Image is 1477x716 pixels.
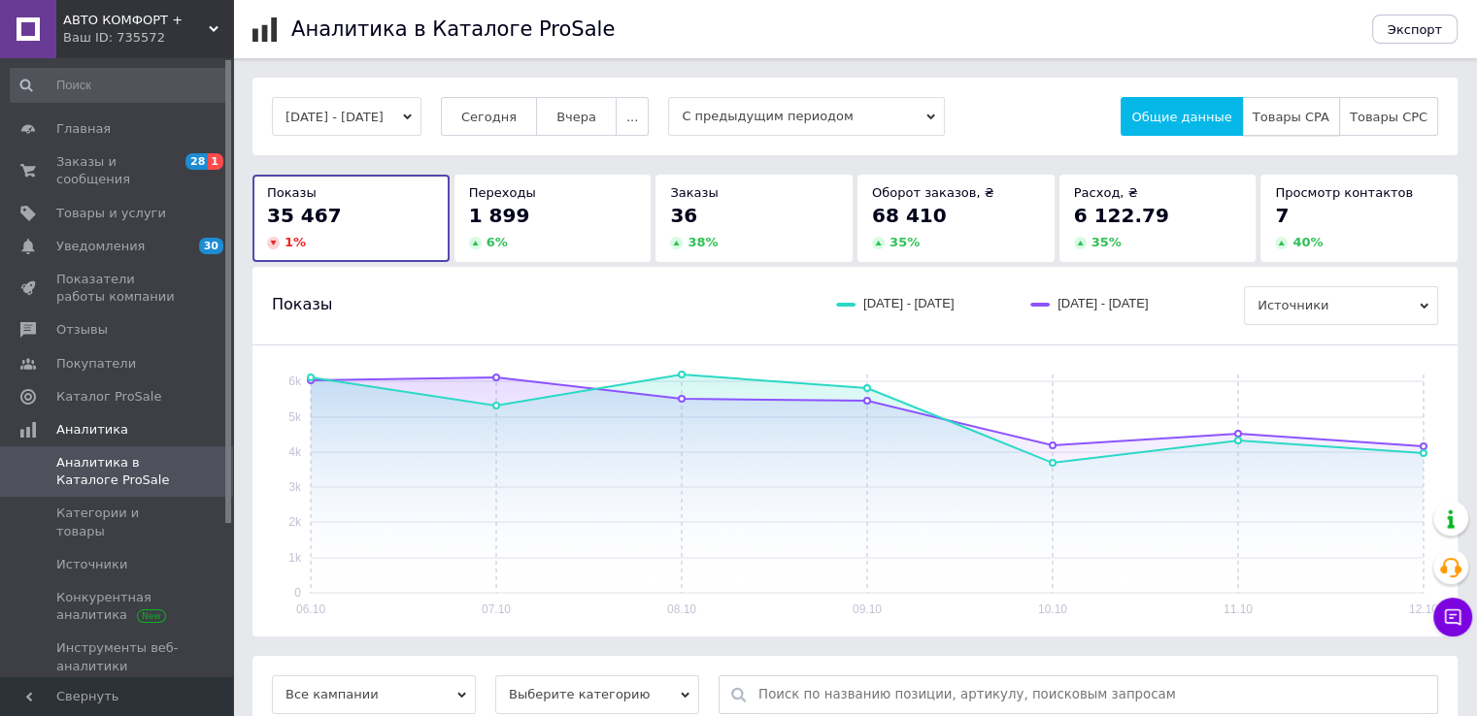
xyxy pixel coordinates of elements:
span: Инструменты веб-аналитики [56,639,180,674]
span: 1 [208,153,223,170]
text: 09.10 [853,602,882,616]
span: 68 410 [872,204,947,227]
span: Товары и услуги [56,205,166,222]
button: Товары CPC [1339,97,1438,136]
span: 40 % [1292,235,1323,249]
span: Главная [56,120,111,138]
button: Вчера [536,97,617,136]
span: Переходы [469,185,536,200]
span: Заказы [670,185,718,200]
span: АВТО КОМФОРТ + [63,12,209,29]
input: Поиск [10,68,229,103]
button: ... [616,97,649,136]
button: [DATE] - [DATE] [272,97,421,136]
span: Покупатели [56,355,136,373]
span: Товары CPC [1350,110,1427,124]
button: Чат с покупателем [1433,598,1472,636]
span: Аналитика в Каталоге ProSale [56,454,180,489]
span: Источники [56,556,127,573]
span: Каталог ProSale [56,388,161,406]
text: 5k [288,410,302,424]
text: 06.10 [296,602,325,616]
div: Ваш ID: 735572 [63,29,233,47]
span: Выберите категорию [495,675,699,714]
span: Вчера [556,110,596,124]
text: 07.10 [482,602,511,616]
span: Экспорт [1388,22,1442,37]
span: С предыдущим периодом [668,97,945,136]
button: Общие данные [1121,97,1242,136]
span: Категории и товары [56,504,180,539]
button: Сегодня [441,97,537,136]
span: 1 % [285,235,306,249]
text: 12.10 [1409,602,1438,616]
span: Сегодня [461,110,517,124]
span: 28 [185,153,208,170]
text: 10.10 [1038,602,1067,616]
span: Оборот заказов, ₴ [872,185,994,200]
text: 4k [288,445,302,459]
button: Товары CPA [1242,97,1340,136]
span: 6 122.79 [1074,204,1169,227]
span: 35 467 [267,204,342,227]
span: Конкурентная аналитика [56,589,180,624]
span: Заказы и сообщения [56,153,180,188]
text: 6k [288,374,302,388]
span: Общие данные [1131,110,1231,124]
button: Экспорт [1372,15,1458,44]
span: Аналитика [56,421,128,439]
span: 36 [670,204,697,227]
span: Показы [267,185,317,200]
span: Все кампании [272,675,476,714]
span: 38 % [688,235,718,249]
text: 0 [294,586,301,600]
span: Расход, ₴ [1074,185,1138,200]
span: 1 899 [469,204,530,227]
span: Уведомления [56,238,145,255]
text: 2k [288,515,302,529]
h1: Аналитика в Каталоге ProSale [291,17,615,41]
span: 35 % [1091,235,1122,249]
span: Показатели работы компании [56,271,180,306]
span: Товары CPA [1253,110,1329,124]
span: 6 % [487,235,508,249]
span: 30 [199,238,223,254]
text: 08.10 [667,602,696,616]
text: 11.10 [1224,602,1253,616]
span: Источники [1244,286,1438,325]
span: 35 % [890,235,920,249]
text: 3k [288,480,302,494]
text: 1k [288,551,302,565]
span: 7 [1275,204,1289,227]
span: Просмотр контактов [1275,185,1413,200]
input: Поиск по названию позиции, артикулу, поисковым запросам [758,676,1427,713]
span: ... [626,110,638,124]
span: Показы [272,294,332,315]
span: Отзывы [56,321,108,339]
